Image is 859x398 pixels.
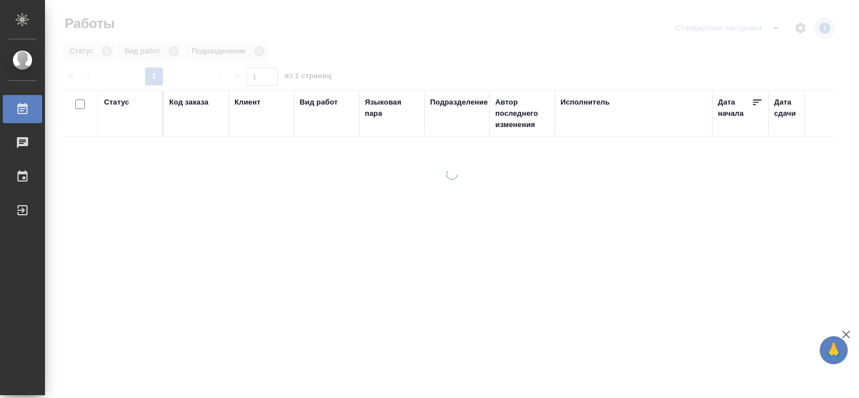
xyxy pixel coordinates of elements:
div: Дата начала [718,97,752,119]
div: Статус [104,97,129,108]
div: Исполнитель [560,97,610,108]
div: Автор последнего изменения [495,97,549,130]
button: 🙏 [820,336,848,364]
div: Дата сдачи [774,97,808,119]
span: 🙏 [824,338,843,362]
div: Клиент [234,97,260,108]
div: Языковая пара [365,97,419,119]
div: Код заказа [169,97,209,108]
div: Вид работ [300,97,338,108]
div: Подразделение [430,97,488,108]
